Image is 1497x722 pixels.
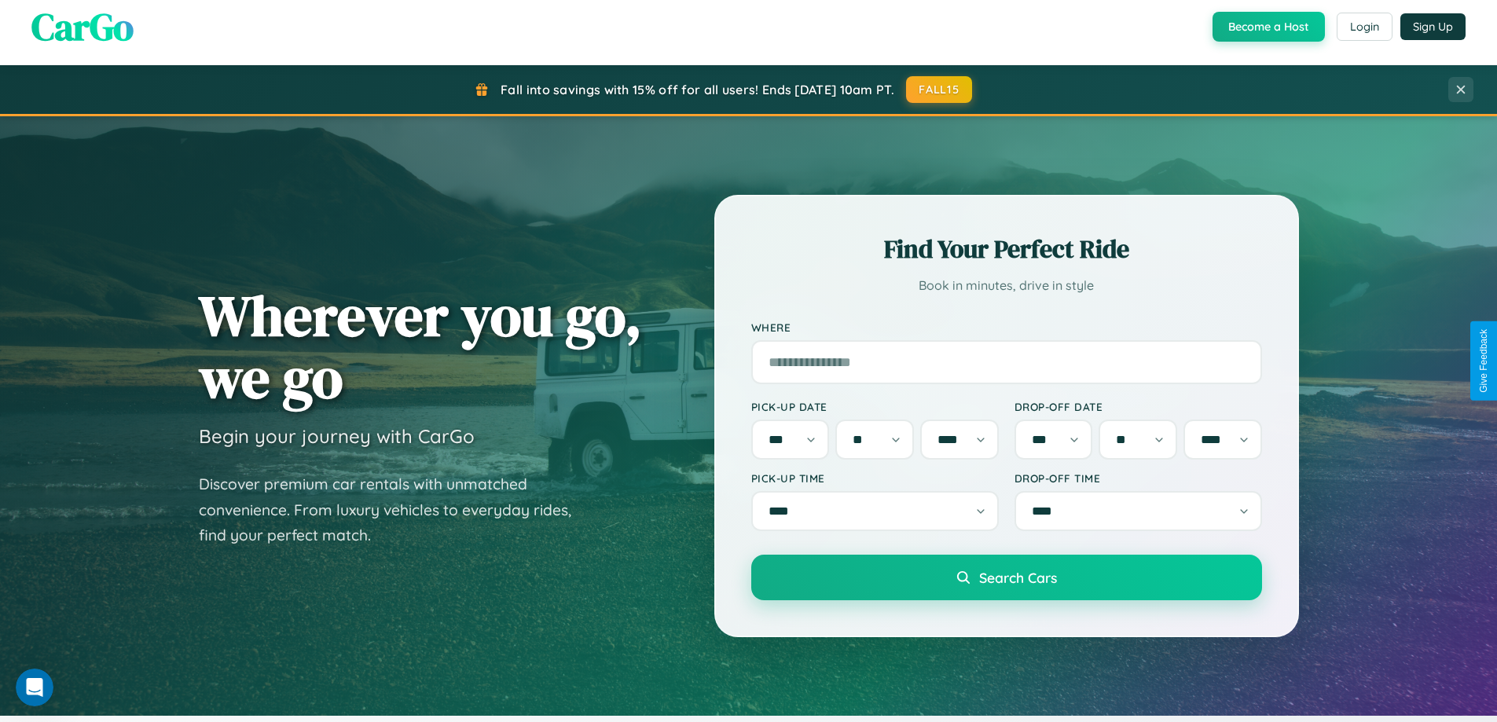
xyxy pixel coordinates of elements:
button: FALL15 [906,76,972,103]
h3: Begin your journey with CarGo [199,424,475,448]
p: Discover premium car rentals with unmatched convenience. From luxury vehicles to everyday rides, ... [199,471,592,548]
button: Become a Host [1213,12,1325,42]
h2: Find Your Perfect Ride [751,232,1262,266]
h1: Wherever you go, we go [199,284,642,409]
span: Search Cars [979,569,1057,586]
iframe: Intercom live chat [16,669,53,706]
label: Drop-off Date [1015,400,1262,413]
button: Login [1337,13,1392,41]
label: Drop-off Time [1015,471,1262,485]
button: Search Cars [751,555,1262,600]
label: Pick-up Date [751,400,999,413]
div: Give Feedback [1478,329,1489,393]
button: Sign Up [1400,13,1466,40]
span: CarGo [31,1,134,53]
label: Pick-up Time [751,471,999,485]
span: Fall into savings with 15% off for all users! Ends [DATE] 10am PT. [501,82,894,97]
p: Book in minutes, drive in style [751,274,1262,297]
label: Where [751,321,1262,334]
